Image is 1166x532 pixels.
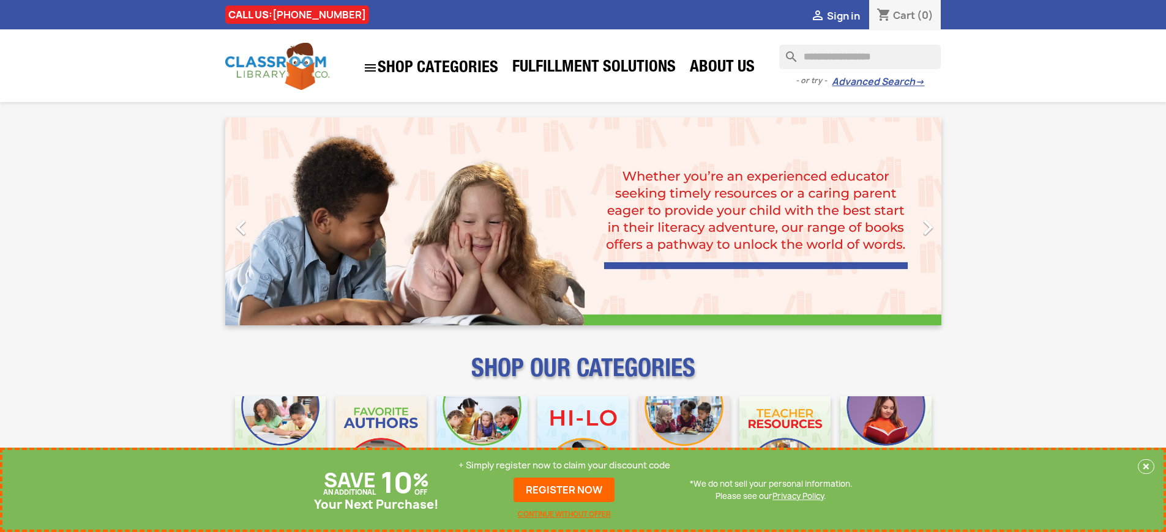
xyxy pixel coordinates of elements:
img: CLC_Favorite_Authors_Mobile.jpg [335,396,427,487]
i:  [913,212,943,243]
span: Cart [893,9,915,22]
i: shopping_cart [876,9,891,23]
span: (0) [917,9,933,22]
img: CLC_Fiction_Nonfiction_Mobile.jpg [638,396,730,487]
img: CLC_Phonics_And_Decodables_Mobile.jpg [436,396,528,487]
a: Advanced Search→ [832,76,924,88]
div: CALL US: [225,6,369,24]
a: SHOP CATEGORIES [357,54,504,81]
img: Classroom Library Company [225,43,329,90]
span: - or try - [796,75,832,87]
a: Next [834,117,941,325]
img: CLC_Teacher_Resources_Mobile.jpg [739,396,831,487]
a: Fulfillment Solutions [506,56,682,81]
img: CLC_HiLo_Mobile.jpg [537,396,629,487]
i:  [226,212,256,243]
i:  [363,61,378,75]
a: Previous [225,117,333,325]
img: CLC_Dyslexia_Mobile.jpg [840,396,932,487]
input: Search [779,45,941,69]
a: About Us [684,56,761,81]
span: Sign in [827,9,860,23]
span: → [915,76,924,88]
a:  Sign in [810,9,860,23]
a: [PHONE_NUMBER] [272,8,366,21]
p: SHOP OUR CATEGORIES [225,364,941,386]
ul: Carousel container [225,117,941,325]
i:  [810,9,825,24]
i: search [779,45,794,59]
img: CLC_Bulk_Mobile.jpg [235,396,326,487]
